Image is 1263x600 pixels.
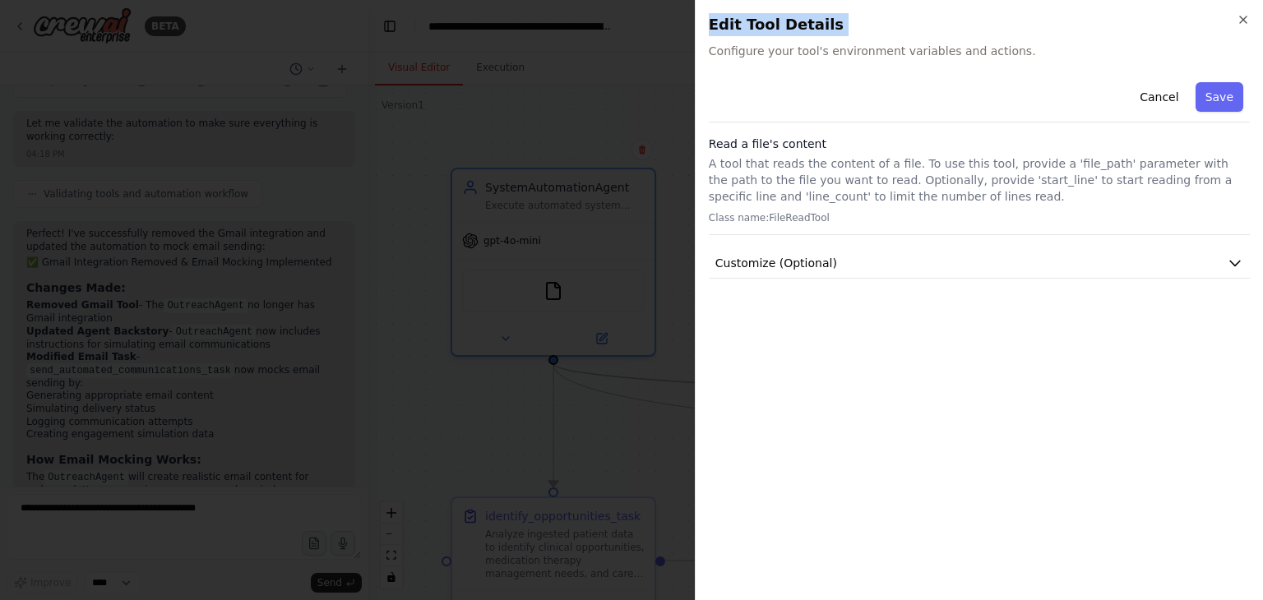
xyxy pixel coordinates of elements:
button: Save [1196,82,1243,112]
p: Class name: FileReadTool [709,211,1250,224]
button: Customize (Optional) [709,248,1250,279]
p: A tool that reads the content of a file. To use this tool, provide a 'file_path' parameter with t... [709,155,1250,205]
span: Configure your tool's environment variables and actions. [709,43,1250,59]
button: Cancel [1130,82,1188,112]
h3: Read a file's content [709,136,1250,152]
h2: Edit Tool Details [709,13,1250,36]
span: Customize (Optional) [715,255,837,271]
